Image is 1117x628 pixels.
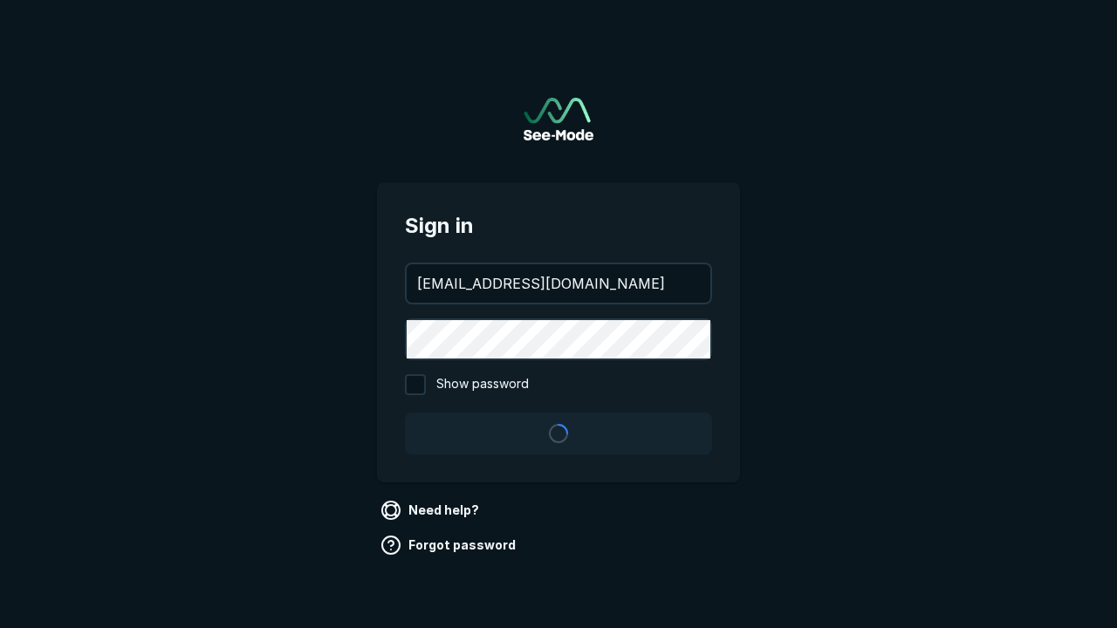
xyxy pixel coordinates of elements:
span: Show password [436,374,529,395]
input: your@email.com [407,264,710,303]
a: Need help? [377,496,486,524]
span: Sign in [405,210,712,242]
img: See-Mode Logo [524,98,593,140]
a: Go to sign in [524,98,593,140]
a: Forgot password [377,531,523,559]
